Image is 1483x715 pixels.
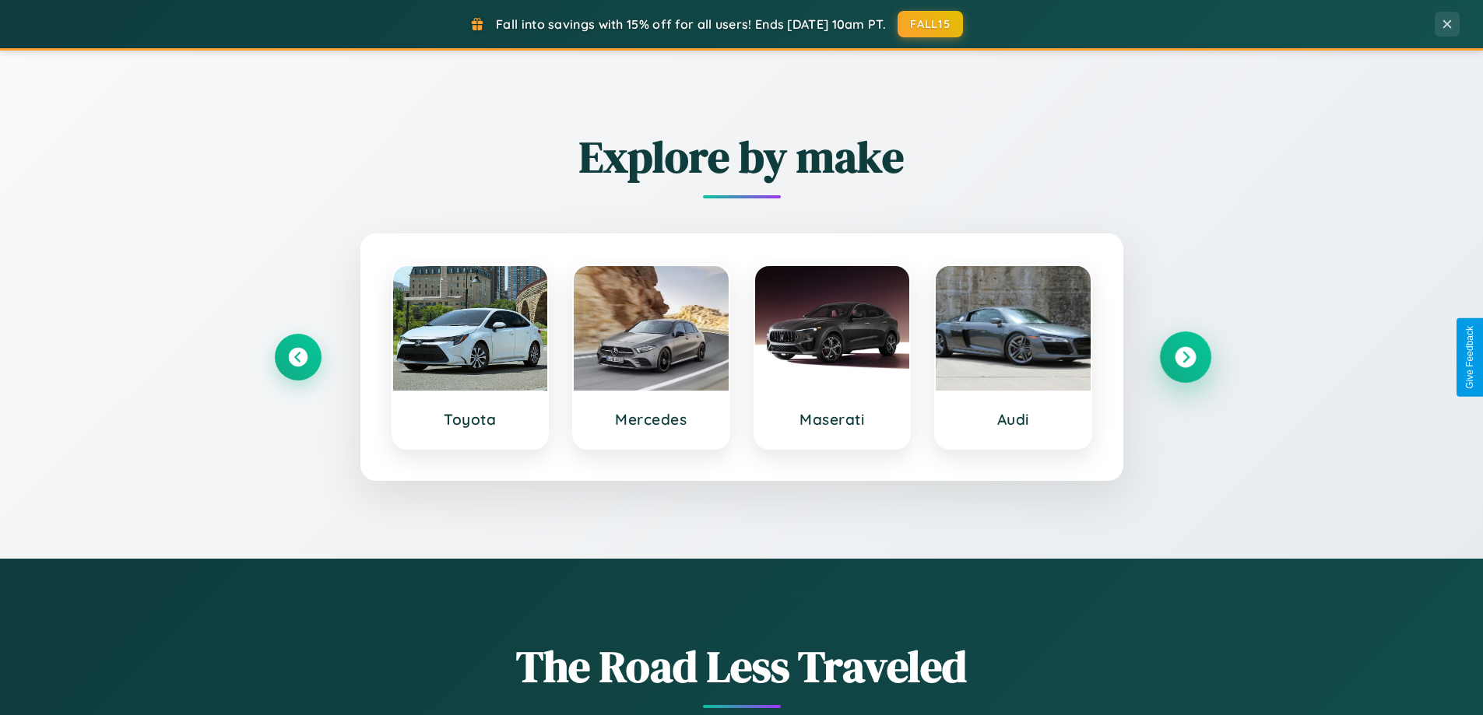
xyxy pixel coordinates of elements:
[1464,326,1475,389] div: Give Feedback
[771,410,894,429] h3: Maserati
[496,16,886,32] span: Fall into savings with 15% off for all users! Ends [DATE] 10am PT.
[275,127,1209,187] h2: Explore by make
[898,11,963,37] button: FALL15
[409,410,532,429] h3: Toyota
[275,636,1209,696] h1: The Road Less Traveled
[589,410,713,429] h3: Mercedes
[951,410,1075,429] h3: Audi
